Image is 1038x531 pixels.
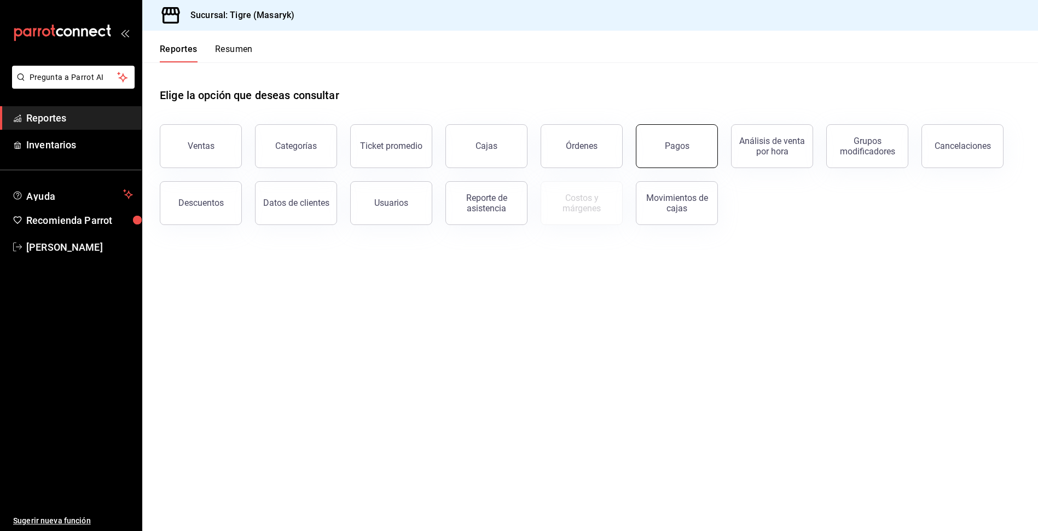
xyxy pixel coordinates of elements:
span: Recomienda Parrot [26,213,133,228]
button: Resumen [215,44,253,62]
span: [PERSON_NAME] [26,240,133,255]
span: Sugerir nueva función [13,515,133,527]
button: Órdenes [541,124,623,168]
div: Reporte de asistencia [453,193,520,213]
div: Categorías [275,141,317,151]
button: Pregunta a Parrot AI [12,66,135,89]
div: Ticket promedio [360,141,422,151]
div: Grupos modificadores [833,136,901,157]
div: Cajas [475,140,498,153]
a: Pregunta a Parrot AI [8,79,135,91]
div: Usuarios [374,198,408,208]
button: Grupos modificadores [826,124,908,168]
div: Ventas [188,141,214,151]
a: Cajas [445,124,527,168]
div: Cancelaciones [935,141,991,151]
span: Pregunta a Parrot AI [30,72,118,83]
h3: Sucursal: Tigre (Masaryk) [182,9,294,22]
div: Datos de clientes [263,198,329,208]
button: Cancelaciones [921,124,1004,168]
button: Categorías [255,124,337,168]
span: Reportes [26,111,133,125]
div: navigation tabs [160,44,253,62]
h1: Elige la opción que deseas consultar [160,87,339,103]
button: Reporte de asistencia [445,181,527,225]
div: Costos y márgenes [548,193,616,213]
button: Ventas [160,124,242,168]
div: Pagos [665,141,689,151]
button: Contrata inventarios para ver este reporte [541,181,623,225]
div: Análisis de venta por hora [738,136,806,157]
div: Movimientos de cajas [643,193,711,213]
button: Movimientos de cajas [636,181,718,225]
div: Órdenes [566,141,598,151]
span: Ayuda [26,188,119,201]
div: Descuentos [178,198,224,208]
button: Ticket promedio [350,124,432,168]
button: Usuarios [350,181,432,225]
span: Inventarios [26,137,133,152]
button: Reportes [160,44,198,62]
button: Datos de clientes [255,181,337,225]
button: Análisis de venta por hora [731,124,813,168]
button: Pagos [636,124,718,168]
button: Descuentos [160,181,242,225]
button: open_drawer_menu [120,28,129,37]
